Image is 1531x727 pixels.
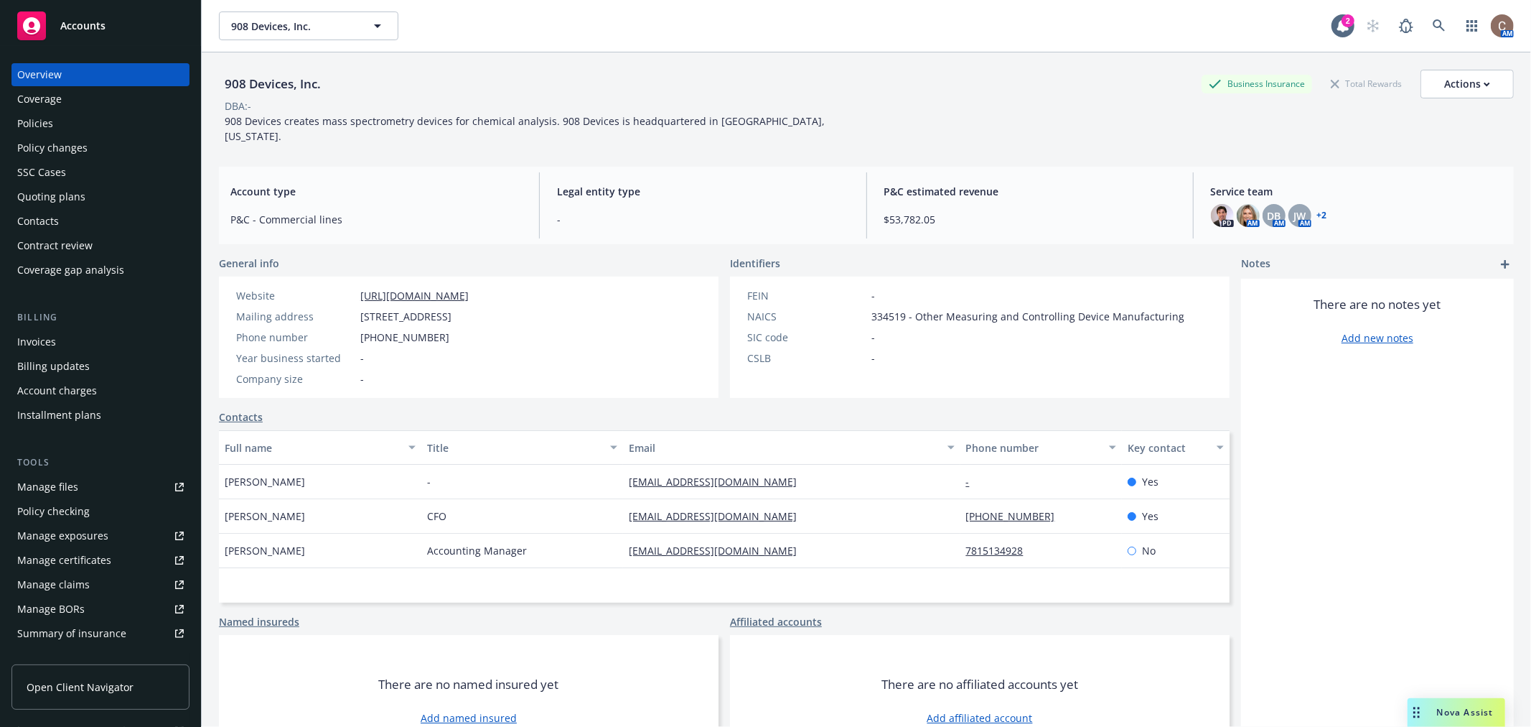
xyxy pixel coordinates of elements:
span: Nova Assist [1437,706,1494,718]
div: Manage files [17,476,78,499]
a: [PHONE_NUMBER] [966,509,1067,523]
div: Phone number [236,330,355,345]
div: FEIN [747,288,866,303]
span: Accounting Manager [427,543,527,558]
a: SSC Cases [11,161,189,184]
div: NAICS [747,309,866,324]
img: photo [1237,204,1260,227]
button: Full name [219,430,421,465]
img: photo [1211,204,1234,227]
a: Search [1425,11,1453,40]
a: Add new notes [1342,330,1413,346]
div: Overview [17,63,62,86]
span: [PERSON_NAME] [225,474,305,489]
span: [PERSON_NAME] [225,543,305,558]
div: Actions [1444,70,1490,98]
span: 334519 - Other Measuring and Controlling Device Manufacturing [871,309,1184,324]
span: - [360,371,364,386]
div: Billing [11,310,189,325]
div: Installment plans [17,404,101,427]
div: Tools [11,455,189,470]
a: 7815134928 [966,544,1035,557]
a: Quoting plans [11,185,189,208]
a: Policy AI ingestions [11,647,189,670]
span: - [871,288,875,303]
span: [STREET_ADDRESS] [360,309,451,324]
a: Policy checking [11,500,189,523]
a: Accounts [11,6,189,46]
div: DBA: - [225,98,251,114]
button: Key contact [1122,430,1230,465]
div: Year business started [236,351,355,366]
span: Notes [1241,256,1270,273]
div: SSC Cases [17,161,66,184]
a: Add affiliated account [927,710,1033,726]
span: 908 Devices creates mass spectrometry devices for chemical analysis. 908 Devices is headquartered... [225,114,828,143]
div: Billing updates [17,355,90,378]
a: Named insureds [219,614,299,629]
span: Yes [1142,509,1158,524]
div: Contacts [17,210,59,233]
div: Total Rewards [1324,75,1409,93]
a: - [966,475,981,488]
div: SIC code [747,330,866,345]
a: Add named insured [421,710,517,726]
button: Actions [1420,70,1514,98]
a: [EMAIL_ADDRESS][DOMAIN_NAME] [629,475,808,488]
div: Manage BORs [17,598,85,621]
a: +2 [1317,211,1327,220]
img: photo [1491,14,1514,37]
div: 908 Devices, Inc. [219,75,327,93]
span: - [557,212,848,227]
span: P&C - Commercial lines [230,212,522,227]
a: Invoices [11,330,189,353]
button: Title [421,430,624,465]
span: Account type [230,184,522,199]
a: Switch app [1458,11,1486,40]
span: Yes [1142,474,1158,489]
a: Billing updates [11,355,189,378]
div: Key contact [1128,440,1208,455]
span: [PHONE_NUMBER] [360,330,449,345]
a: Report a Bug [1392,11,1420,40]
span: $53,782.05 [884,212,1176,227]
div: Manage certificates [17,549,111,572]
a: Coverage [11,88,189,111]
button: Email [623,430,960,465]
span: JW [1293,208,1306,223]
div: Manage exposures [17,524,108,547]
div: Policies [17,112,53,135]
div: Summary of insurance [17,622,126,645]
a: Contract review [11,234,189,257]
a: Policies [11,112,189,135]
a: Start snowing [1359,11,1387,40]
span: - [871,351,875,366]
div: Drag to move [1408,698,1425,727]
a: Manage certificates [11,549,189,572]
div: Coverage gap analysis [17,259,124,282]
div: Email [629,440,938,455]
span: Service team [1211,184,1502,199]
div: Coverage [17,88,62,111]
div: 2 [1342,14,1354,27]
div: Invoices [17,330,56,353]
button: Nova Assist [1408,698,1505,727]
div: Policy checking [17,500,90,523]
div: Policy changes [17,136,88,159]
a: Contacts [219,409,263,425]
a: Coverage gap analysis [11,259,189,282]
div: Website [236,288,355,303]
div: Contract review [17,234,93,257]
span: General info [219,256,279,271]
div: Account charges [17,379,97,402]
span: Identifiers [730,256,780,271]
a: Manage files [11,476,189,499]
a: [EMAIL_ADDRESS][DOMAIN_NAME] [629,509,808,523]
div: Title [427,440,602,455]
span: No [1142,543,1156,558]
span: Accounts [60,20,106,32]
a: add [1497,256,1514,273]
span: [PERSON_NAME] [225,509,305,524]
button: 908 Devices, Inc. [219,11,398,40]
div: Business Insurance [1202,75,1312,93]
